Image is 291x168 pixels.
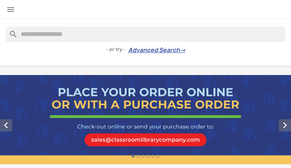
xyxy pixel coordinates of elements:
[279,119,291,131] i: 
[128,46,186,54] a: Advanced Search→
[180,46,186,54] span: →
[6,27,285,42] input: Search
[6,27,15,36] i: search
[6,5,15,14] i: 
[106,46,128,53] span: - or try -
